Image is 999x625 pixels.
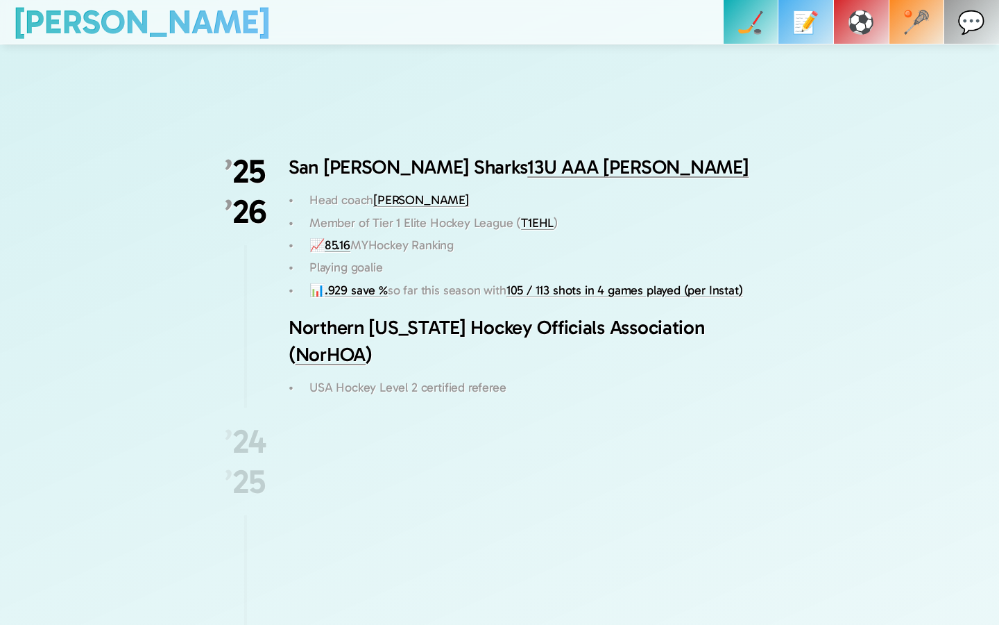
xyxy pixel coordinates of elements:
[325,237,350,253] a: 85.16
[232,151,265,191] span: 25
[225,462,232,501] span: ’
[309,256,774,278] p: Playing goalie
[309,189,774,211] p: Head coach
[373,192,469,208] a: [PERSON_NAME]
[521,215,554,230] a: T1EHL
[309,377,774,399] p: USA Hockey Level 2 certified referee
[289,153,774,181] h3: San [PERSON_NAME] Sharks
[325,283,388,298] a: .929 save %
[14,2,271,42] a: [PERSON_NAME]
[309,211,774,233] p: Member of Tier 1 Elite Hockey League ( )
[506,283,743,298] a: 105 / 113 shots in 4 games played (per Instat)
[232,422,266,461] span: 24
[225,151,232,191] span: ’
[528,156,749,178] a: 13U AAA [PERSON_NAME]
[309,234,774,256] p: 📈 MYHockey Ranking
[232,191,266,231] span: 26
[309,279,774,301] p: 📊 so far this season with
[296,343,366,366] a: NorHOA
[225,191,232,231] span: ’
[225,422,232,461] span: ’
[289,314,774,368] h3: Northern [US_STATE] Hockey Officials Association ( )
[232,462,265,501] span: 25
